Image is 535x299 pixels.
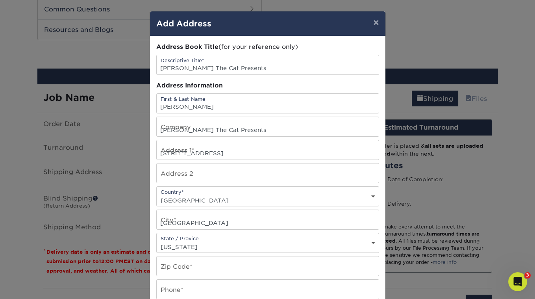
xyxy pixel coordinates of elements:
button: × [367,11,385,33]
h4: Add Address [156,18,379,30]
span: Address Book Title [156,43,218,50]
div: (for your reference only) [156,43,379,52]
div: Address Information [156,81,379,90]
span: 3 [524,272,531,279]
iframe: Intercom live chat [508,272,527,291]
